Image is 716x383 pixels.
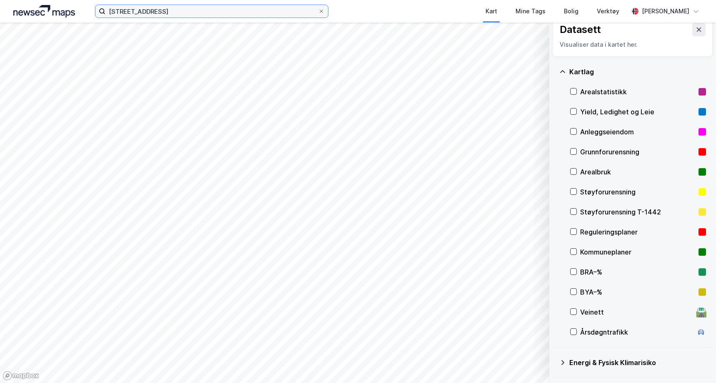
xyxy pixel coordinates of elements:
[569,67,706,77] div: Kartlag
[580,267,695,277] div: BRA–%
[486,6,497,16] div: Kart
[696,307,707,317] div: 🛣️
[105,5,318,18] input: Søk på adresse, matrikkel, gårdeiere, leietakere eller personer
[674,343,716,383] iframe: Chat Widget
[580,307,693,317] div: Veinett
[580,87,695,97] div: Arealstatistikk
[580,207,695,217] div: Støyforurensning T-1442
[597,6,619,16] div: Verktøy
[3,371,39,380] a: Mapbox homepage
[580,167,695,177] div: Arealbruk
[560,40,706,50] div: Visualiser data i kartet her.
[13,5,75,18] img: logo.a4113a55bc3d86da70a041830d287a7e.svg
[580,247,695,257] div: Kommuneplaner
[580,187,695,197] div: Støyforurensning
[580,227,695,237] div: Reguleringsplaner
[580,127,695,137] div: Anleggseiendom
[516,6,546,16] div: Mine Tags
[560,23,601,36] div: Datasett
[674,343,716,383] div: Kontrollprogram for chat
[642,6,689,16] div: [PERSON_NAME]
[580,147,695,157] div: Grunnforurensning
[580,327,693,337] div: Årsdøgntrafikk
[564,6,578,16] div: Bolig
[569,358,706,368] div: Energi & Fysisk Klimarisiko
[580,107,695,117] div: Yield, Ledighet og Leie
[580,287,695,297] div: BYA–%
